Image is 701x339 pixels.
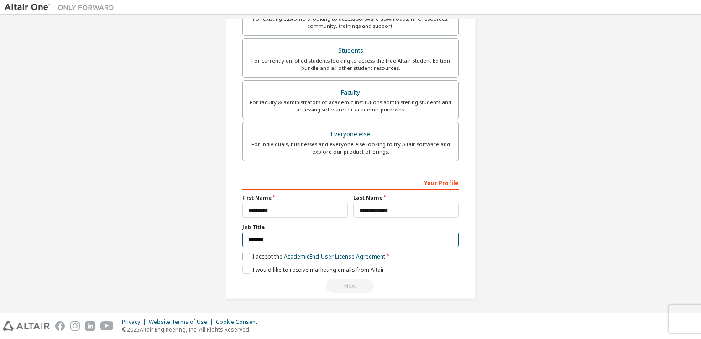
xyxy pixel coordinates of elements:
div: For currently enrolled students looking to access the free Altair Student Edition bundle and all ... [248,57,453,72]
div: For existing customers looking to access software downloads, HPC resources, community, trainings ... [248,15,453,30]
label: First Name [242,194,348,201]
a: Academic End-User License Agreement [284,253,385,260]
label: Last Name [353,194,459,201]
div: Website Terms of Use [149,318,216,326]
img: altair_logo.svg [3,321,50,331]
label: I accept the [242,253,385,260]
div: For individuals, businesses and everyone else looking to try Altair software and explore our prod... [248,141,453,155]
div: Read and acccept EULA to continue [242,279,459,293]
div: Students [248,44,453,57]
img: instagram.svg [70,321,80,331]
img: youtube.svg [100,321,114,331]
div: Privacy [122,318,149,326]
img: Altair One [5,3,119,12]
label: Job Title [242,223,459,231]
img: facebook.svg [55,321,65,331]
div: Your Profile [242,175,459,190]
div: For faculty & administrators of academic institutions administering students and accessing softwa... [248,99,453,113]
img: linkedin.svg [85,321,95,331]
div: Cookie Consent [216,318,263,326]
div: Everyone else [248,128,453,141]
label: I would like to receive marketing emails from Altair [242,266,384,274]
p: © 2025 Altair Engineering, Inc. All Rights Reserved. [122,326,263,334]
div: Faculty [248,86,453,99]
